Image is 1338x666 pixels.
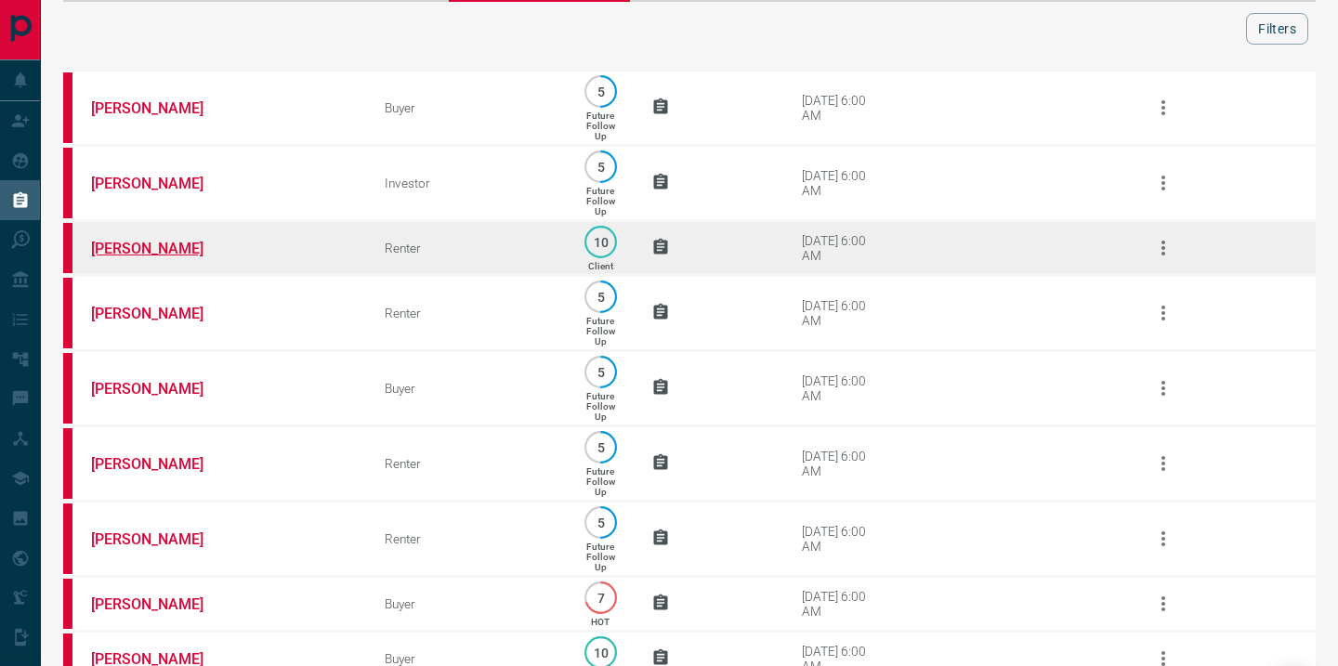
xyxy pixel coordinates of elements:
[802,524,881,554] div: [DATE] 6:00 AM
[91,305,230,322] a: [PERSON_NAME]
[63,503,72,574] div: property.ca
[594,646,608,659] p: 10
[91,175,230,192] a: [PERSON_NAME]
[385,100,550,115] div: Buyer
[385,381,550,396] div: Buyer
[802,449,881,478] div: [DATE] 6:00 AM
[1246,13,1308,45] button: Filters
[588,261,613,271] p: Client
[594,516,608,529] p: 5
[594,290,608,304] p: 5
[594,591,608,605] p: 7
[63,579,72,629] div: property.ca
[594,365,608,379] p: 5
[63,148,72,218] div: property.ca
[91,455,230,473] a: [PERSON_NAME]
[594,160,608,174] p: 5
[63,223,72,273] div: property.ca
[802,298,881,328] div: [DATE] 6:00 AM
[586,186,615,216] p: Future Follow Up
[594,85,608,98] p: 5
[591,617,610,627] p: HOT
[91,380,230,398] a: [PERSON_NAME]
[63,428,72,499] div: property.ca
[802,373,881,403] div: [DATE] 6:00 AM
[586,466,615,497] p: Future Follow Up
[385,651,550,666] div: Buyer
[385,306,550,320] div: Renter
[594,235,608,249] p: 10
[91,595,230,613] a: [PERSON_NAME]
[91,240,230,257] a: [PERSON_NAME]
[385,176,550,190] div: Investor
[586,542,615,572] p: Future Follow Up
[385,531,550,546] div: Renter
[385,596,550,611] div: Buyer
[594,440,608,454] p: 5
[91,99,230,117] a: [PERSON_NAME]
[586,391,615,422] p: Future Follow Up
[802,93,881,123] div: [DATE] 6:00 AM
[63,72,72,143] div: property.ca
[63,278,72,348] div: property.ca
[63,353,72,424] div: property.ca
[385,456,550,471] div: Renter
[802,168,881,198] div: [DATE] 6:00 AM
[586,316,615,346] p: Future Follow Up
[91,530,230,548] a: [PERSON_NAME]
[802,233,881,263] div: [DATE] 6:00 AM
[385,241,550,255] div: Renter
[586,111,615,141] p: Future Follow Up
[802,589,881,619] div: [DATE] 6:00 AM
